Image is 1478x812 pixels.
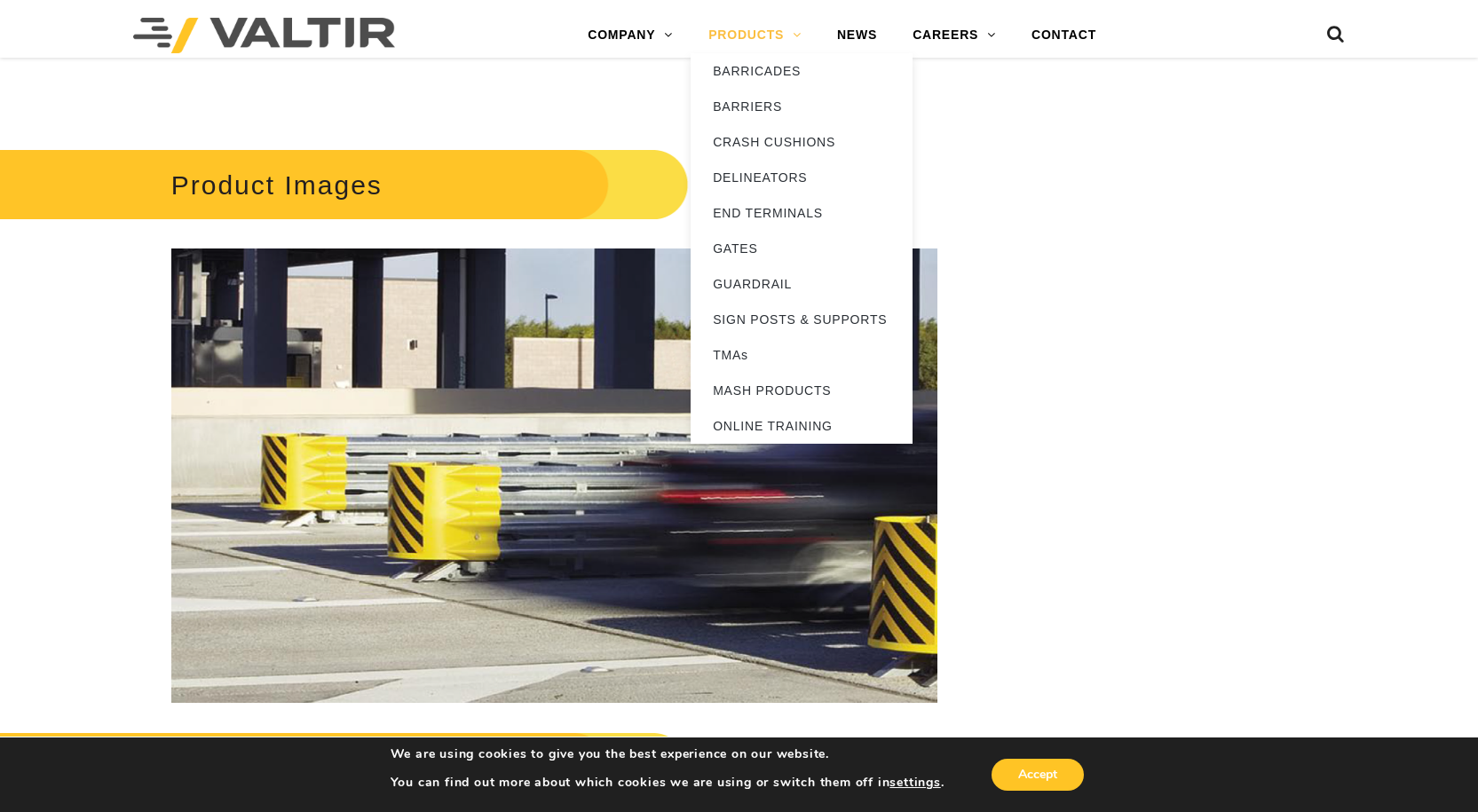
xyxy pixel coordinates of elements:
a: ONLINE TRAINING [691,408,913,444]
a: PRODUCTS [691,18,819,53]
a: CRASH CUSHIONS [691,124,913,160]
a: DELINEATORS [691,160,913,195]
button: settings [889,775,940,791]
img: Valtir [133,18,395,53]
a: SIGN POSTS & SUPPORTS [691,302,913,337]
a: BARRIERS [691,89,913,124]
button: Accept [992,759,1084,791]
a: CONTACT [1014,18,1114,53]
a: GATES [691,231,913,266]
p: You can find out more about which cookies we are using or switch them off in . [391,775,944,791]
p: We are using cookies to give you the best experience on our website. [391,746,944,762]
a: COMPANY [570,18,691,53]
a: BARRICADES [691,53,913,89]
a: CAREERS [895,18,1014,53]
a: MASH PRODUCTS [691,373,913,408]
a: GUARDRAIL [691,266,913,302]
a: NEWS [819,18,895,53]
a: TMAs [691,337,913,373]
a: END TERMINALS [691,195,913,231]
